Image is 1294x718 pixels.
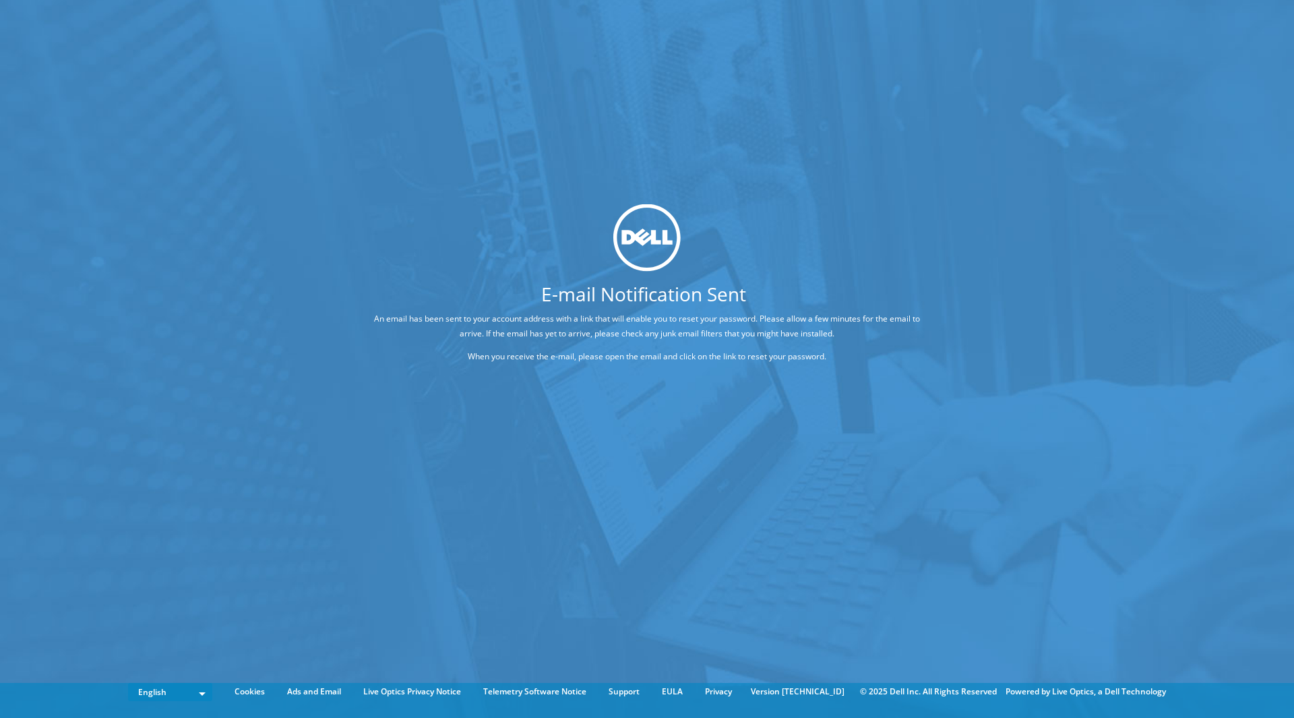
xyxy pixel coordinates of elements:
[323,284,964,303] h1: E-mail Notification Sent
[598,684,650,699] a: Support
[374,311,920,340] p: An email has been sent to your account address with a link that will enable you to reset your pas...
[652,684,693,699] a: EULA
[853,684,1004,699] li: © 2025 Dell Inc. All Rights Reserved
[1006,684,1166,699] li: Powered by Live Optics, a Dell Technology
[353,684,471,699] a: Live Optics Privacy Notice
[224,684,275,699] a: Cookies
[744,684,851,699] li: Version [TECHNICAL_ID]
[613,204,681,272] img: dell_svg_logo.svg
[695,684,742,699] a: Privacy
[374,349,920,363] p: When you receive the e-mail, please open the email and click on the link to reset your password.
[277,684,351,699] a: Ads and Email
[473,684,596,699] a: Telemetry Software Notice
